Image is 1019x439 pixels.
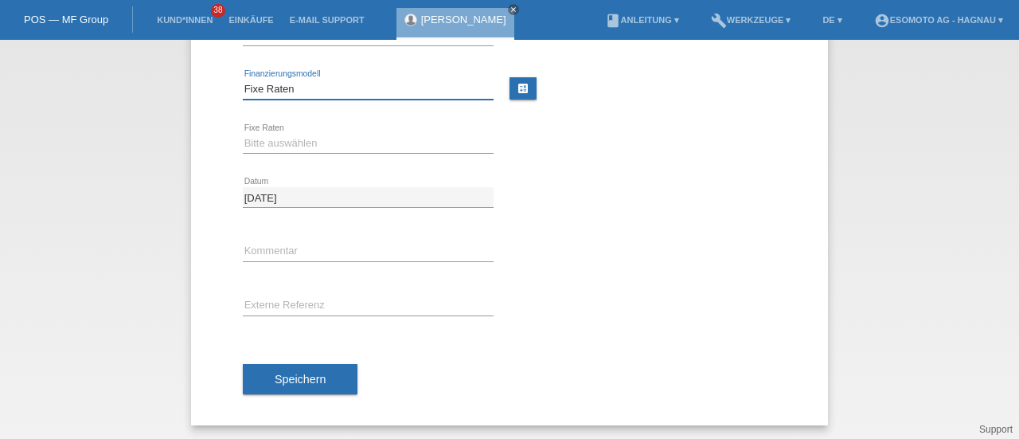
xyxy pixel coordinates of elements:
[24,14,108,25] a: POS — MF Group
[221,15,281,25] a: Einkäufe
[211,4,225,18] span: 38
[149,15,221,25] a: Kund*innen
[509,77,537,100] a: calculate
[509,6,517,14] i: close
[979,424,1013,435] a: Support
[605,13,621,29] i: book
[517,82,529,95] i: calculate
[703,15,799,25] a: buildWerkzeuge ▾
[711,13,727,29] i: build
[597,15,687,25] a: bookAnleitung ▾
[282,15,373,25] a: E-Mail Support
[814,15,849,25] a: DE ▾
[275,373,326,386] span: Speichern
[866,15,1011,25] a: account_circleEsomoto AG - Hagnau ▾
[874,13,890,29] i: account_circle
[508,4,519,15] a: close
[243,364,357,394] button: Speichern
[421,14,506,25] a: [PERSON_NAME]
